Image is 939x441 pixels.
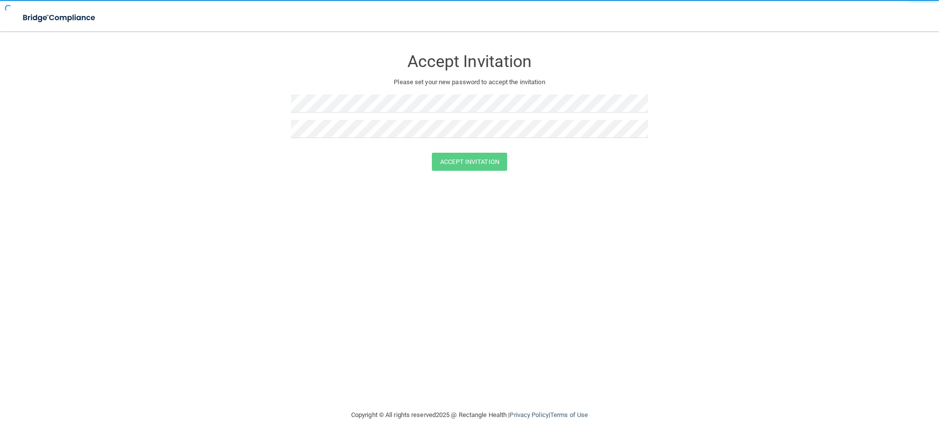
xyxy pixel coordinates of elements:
[298,76,641,88] p: Please set your new password to accept the invitation
[432,153,507,171] button: Accept Invitation
[15,8,105,28] img: bridge_compliance_login_screen.278c3ca4.svg
[550,411,588,418] a: Terms of Use
[510,411,548,418] a: Privacy Policy
[291,399,648,431] div: Copyright © All rights reserved 2025 @ Rectangle Health | |
[291,52,648,70] h3: Accept Invitation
